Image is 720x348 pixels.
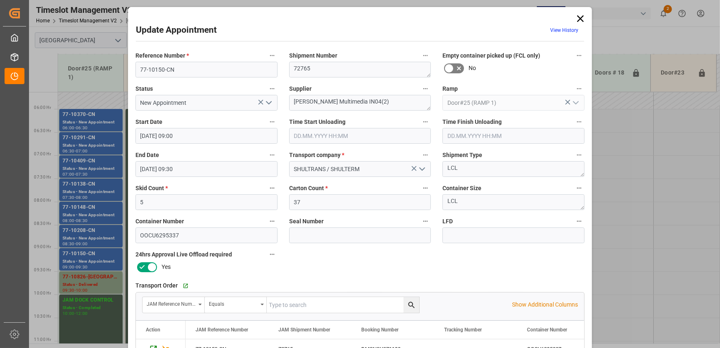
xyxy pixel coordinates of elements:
button: search button [403,297,419,313]
input: DD.MM.YYYY HH:MM [442,128,585,144]
button: Status [267,83,278,94]
span: LFD [442,217,453,226]
span: No [469,64,476,72]
span: End Date [135,151,159,159]
a: View History [550,27,578,33]
textarea: LCL [442,161,585,177]
textarea: [PERSON_NAME] Multimedia IN04(2) [289,95,431,111]
span: Time Finish Unloading [442,118,502,126]
span: JAM Shipment Number [278,327,330,333]
button: open menu [416,163,428,176]
button: Empty container picked up (FCL only) [574,50,585,61]
span: Container Number [135,217,184,226]
input: Type to search [267,297,419,313]
button: Shipment Number [420,50,431,61]
span: JAM Reference Number [196,327,248,333]
span: Shipment Type [442,151,482,159]
span: Skid Count [135,184,168,193]
button: Reference Number * [267,50,278,61]
input: DD.MM.YYYY HH:MM [289,128,431,144]
span: Container Size [442,184,481,193]
button: Time Finish Unloading [574,116,585,127]
input: DD.MM.YYYY HH:MM [135,161,278,177]
button: Carton Count * [420,183,431,193]
button: Supplier [420,83,431,94]
button: Transport company * [420,150,431,160]
p: Show Additional Columns [512,300,578,309]
span: Status [135,85,153,93]
span: Yes [162,263,171,271]
input: Type to search/select [135,95,278,111]
button: Container Size [574,183,585,193]
button: Time Start Unloading [420,116,431,127]
textarea: LCL [442,194,585,210]
span: Shipment Number [289,51,337,60]
span: Reference Number [135,51,189,60]
span: Container Number [527,327,567,333]
button: Shipment Type [574,150,585,160]
span: Start Date [135,118,162,126]
span: Seal Number [289,217,324,226]
div: Action [146,327,160,333]
div: JAM Reference Number [147,298,196,308]
span: Time Start Unloading [289,118,346,126]
button: Seal Number [420,216,431,227]
button: Container Number [267,216,278,227]
input: Type to search/select [442,95,585,111]
button: LFD [574,216,585,227]
span: Carton Count [289,184,328,193]
div: Equals [209,298,258,308]
span: 24hrs Approval Live Offload required [135,250,232,259]
button: Start Date [267,116,278,127]
button: open menu [205,297,267,313]
button: End Date [267,150,278,160]
span: Transport Order [135,281,178,290]
input: DD.MM.YYYY HH:MM [135,128,278,144]
button: open menu [262,97,274,109]
span: Booking Number [361,327,399,333]
span: Tracking Number [444,327,482,333]
button: Ramp [574,83,585,94]
button: 24hrs Approval Live Offload required [267,249,278,260]
span: Empty container picked up (FCL only) [442,51,540,60]
h2: Update Appointment [136,24,217,37]
span: Ramp [442,85,458,93]
button: Skid Count * [267,183,278,193]
button: open menu [569,97,581,109]
textarea: 72765 [289,62,431,77]
button: open menu [143,297,205,313]
span: Transport company [289,151,344,159]
span: Supplier [289,85,312,93]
